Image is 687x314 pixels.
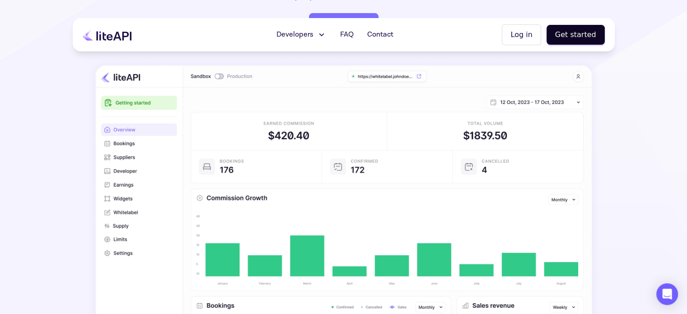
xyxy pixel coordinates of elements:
[502,24,541,45] button: Log in
[309,13,379,32] a: register
[309,13,379,32] button: Try it for free
[340,29,353,40] span: FAQ
[271,26,332,44] button: Developers
[367,29,393,40] span: Contact
[334,26,359,44] a: FAQ
[547,25,605,45] button: Get started
[276,29,313,40] span: Developers
[656,283,678,305] div: Open Intercom Messenger
[361,26,398,44] a: Contact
